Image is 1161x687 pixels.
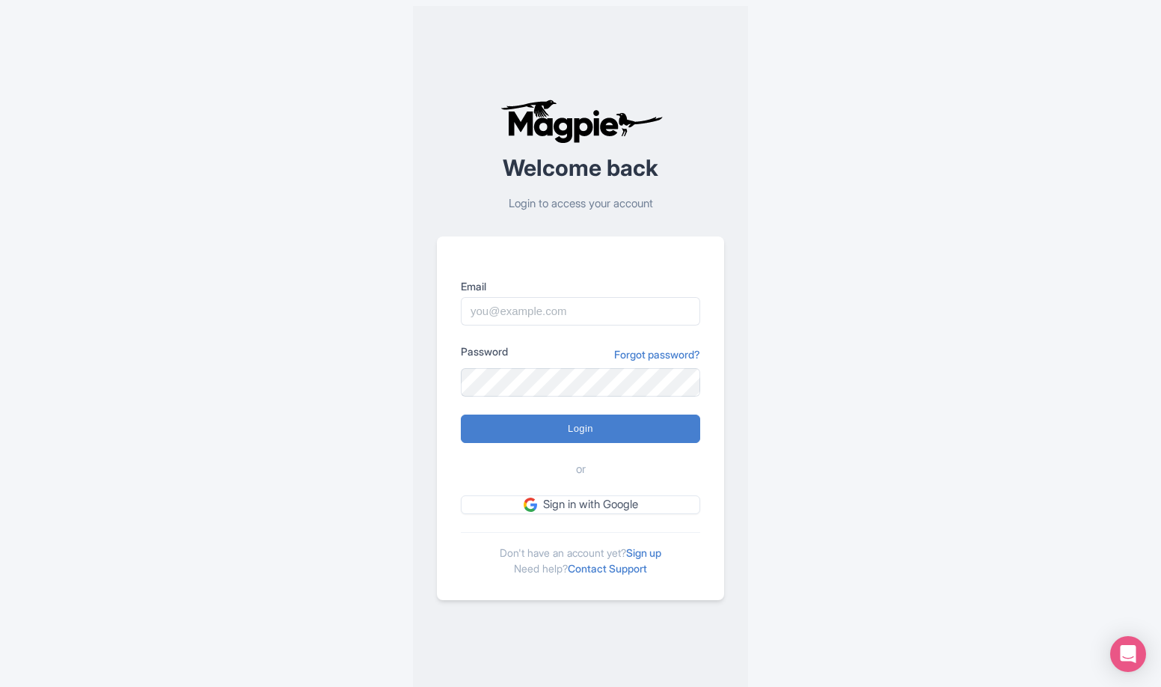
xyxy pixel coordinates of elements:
p: Login to access your account [437,195,724,213]
img: google.svg [524,498,537,511]
span: or [576,461,586,478]
label: Password [461,343,508,359]
input: you@example.com [461,297,700,326]
a: Contact Support [568,562,647,575]
div: Don't have an account yet? Need help? [461,532,700,576]
label: Email [461,278,700,294]
a: Forgot password? [614,346,700,362]
img: logo-ab69f6fb50320c5b225c76a69d11143b.png [497,99,665,144]
div: Open Intercom Messenger [1110,636,1146,672]
a: Sign up [626,546,661,559]
a: Sign in with Google [461,495,700,514]
h2: Welcome back [437,156,724,180]
input: Login [461,415,700,443]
